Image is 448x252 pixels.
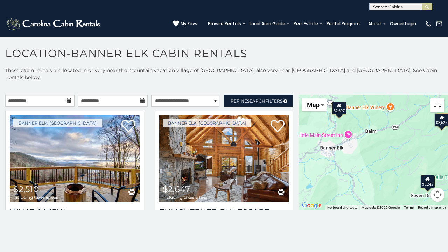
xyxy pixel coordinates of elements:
a: Rental Program [323,19,363,29]
span: Map [307,101,320,108]
span: $2,510 [13,184,39,194]
a: What A View $2,510 including taxes & fees [10,115,140,202]
a: Terms [404,205,414,209]
img: White-1-2.png [5,17,102,31]
a: Open this area in Google Maps (opens a new window) [300,201,323,210]
a: RefineSearchFilters [224,95,293,107]
a: Report a map error [418,205,446,209]
div: $2,697 [331,101,346,114]
img: Google [300,201,323,210]
a: Banner Elk, [GEOGRAPHIC_DATA] [163,119,251,127]
a: Enlightened Elk Escape [159,207,289,217]
span: $2,647 [163,184,190,194]
a: My Favs [173,20,197,27]
span: My Favs [181,21,197,27]
img: phone-regular-white.png [425,20,432,27]
span: Map data ©2025 Google [362,205,400,209]
a: Local Area Guide [246,19,289,29]
button: Keyboard shortcuts [327,205,357,210]
a: Enlightened Elk Escape $2,647 including taxes & fees [159,115,289,202]
button: Map camera controls [430,188,444,202]
img: Enlightened Elk Escape [159,115,289,202]
a: Browse Rentals [204,19,245,29]
button: Toggle fullscreen view [430,98,444,112]
span: including taxes & fees [13,195,58,199]
span: including taxes & fees [163,195,208,199]
img: mail-regular-white.png [436,20,443,27]
a: Banner Elk, [GEOGRAPHIC_DATA] [13,119,102,127]
img: What A View [10,115,140,202]
a: Owner Login [386,19,420,29]
a: Real Estate [290,19,322,29]
a: Add to favorites [271,119,285,134]
button: Change map style [302,98,327,111]
a: Add to favorites [121,119,135,134]
span: Refine Filters [231,98,282,104]
span: Search [247,98,265,104]
div: $3,242 [420,175,435,188]
a: About [365,19,385,29]
a: What A View [10,207,140,217]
